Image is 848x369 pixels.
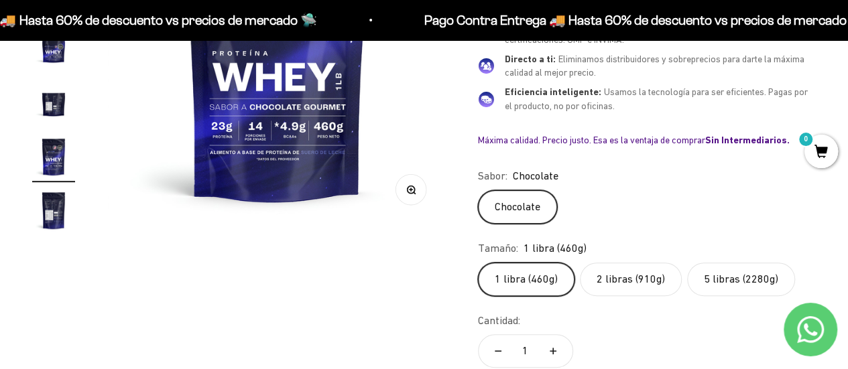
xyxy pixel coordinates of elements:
legend: Sabor: [478,167,507,185]
img: Proteína Whey - Chocolate [32,135,75,178]
div: Máxima calidad. Precio justo. Esa es la ventaja de comprar [478,134,816,146]
span: Enviar [220,231,276,254]
legend: Tamaño: [478,240,518,257]
span: 1 libra (460g) [524,240,587,257]
span: Usamos la tecnología para ser eficientes. Pagas por el producto, no por oficinas. [505,86,808,111]
button: Ir al artículo 7 [32,189,75,236]
span: Chocolate [513,167,558,185]
p: Para decidirte a comprar este suplemento, ¿qué información específica sobre su pureza, origen o c... [16,21,278,82]
a: 0 [804,145,838,160]
button: Ir al artículo 6 [32,135,75,182]
button: Ir al artículo 4 [32,28,75,75]
button: Ir al artículo 5 [32,82,75,129]
span: Eliminamos distribuidores y sobreprecios para darte la máxima calidad al mejor precio. [505,54,804,78]
span: Directo a ti: [505,54,556,64]
img: Directo a ti [478,58,494,74]
input: Otra (por favor especifica) [44,202,276,224]
button: Enviar [219,231,278,254]
label: Cantidad: [478,312,520,329]
div: Certificaciones de calidad [16,147,278,171]
b: Sin Intermediarios. [705,135,790,145]
span: Eficiencia inteligente: [505,86,601,97]
button: Reducir cantidad [479,335,518,367]
img: Proteína Whey - Chocolate [32,189,75,232]
div: País de origen de ingredientes [16,121,278,144]
div: Comparativa con otros productos similares [16,174,278,198]
img: Proteína Whey - Chocolate [32,82,75,125]
div: Detalles sobre ingredientes "limpios" [16,94,278,117]
button: Aumentar cantidad [534,335,572,367]
mark: 0 [798,131,814,147]
img: Proteína Whey - Chocolate [32,28,75,71]
img: Eficiencia inteligente [478,91,494,107]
